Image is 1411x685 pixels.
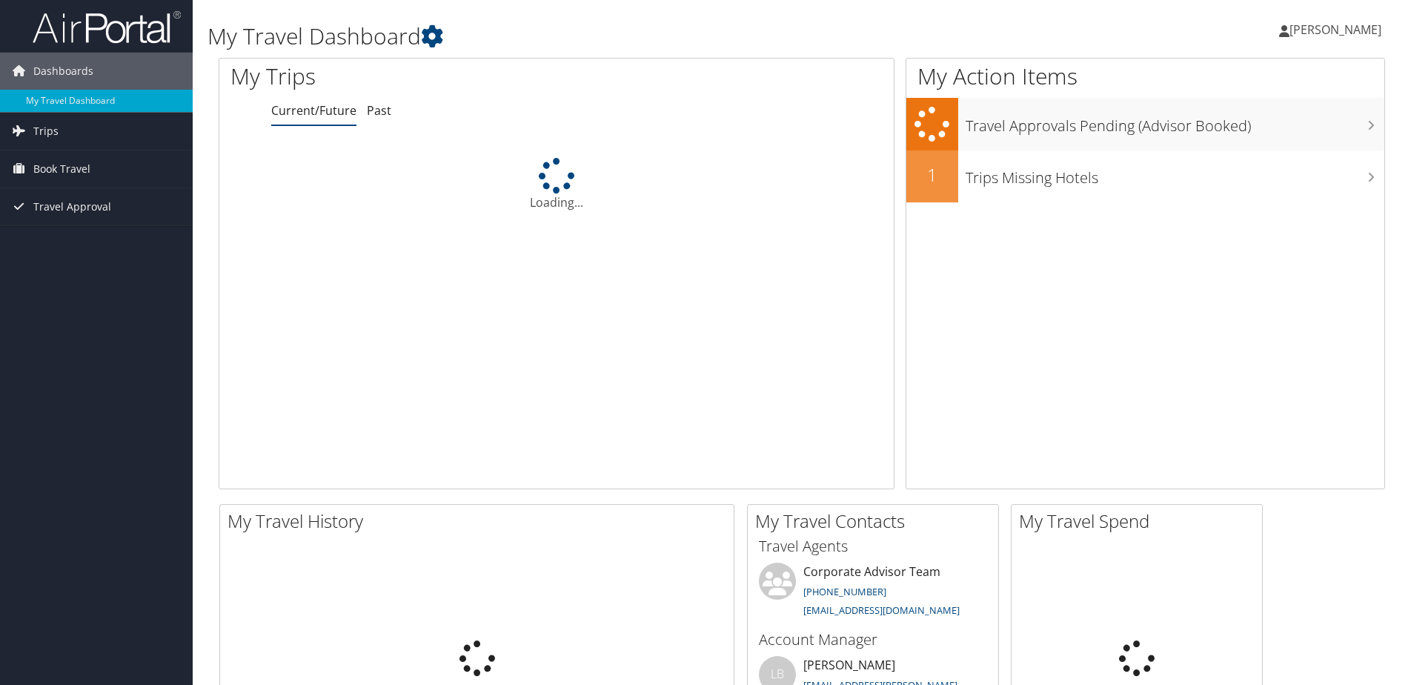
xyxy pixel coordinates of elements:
[966,108,1384,136] h3: Travel Approvals Pending (Advisor Booked)
[33,188,111,225] span: Travel Approval
[207,21,1000,52] h1: My Travel Dashboard
[755,509,998,534] h2: My Travel Contacts
[271,102,356,119] a: Current/Future
[1289,21,1381,38] span: [PERSON_NAME]
[751,563,995,623] li: Corporate Advisor Team
[966,160,1384,188] h3: Trips Missing Hotels
[33,150,90,188] span: Book Travel
[759,536,987,557] h3: Travel Agents
[33,10,181,44] img: airportal-logo.png
[33,113,59,150] span: Trips
[1279,7,1396,52] a: [PERSON_NAME]
[219,158,894,211] div: Loading...
[1019,509,1262,534] h2: My Travel Spend
[367,102,391,119] a: Past
[230,61,602,92] h1: My Trips
[906,98,1384,150] a: Travel Approvals Pending (Advisor Booked)
[906,150,1384,202] a: 1Trips Missing Hotels
[906,162,958,188] h2: 1
[803,585,886,598] a: [PHONE_NUMBER]
[759,629,987,650] h3: Account Manager
[803,603,960,617] a: [EMAIL_ADDRESS][DOMAIN_NAME]
[228,509,734,534] h2: My Travel History
[33,53,93,90] span: Dashboards
[906,61,1384,92] h1: My Action Items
